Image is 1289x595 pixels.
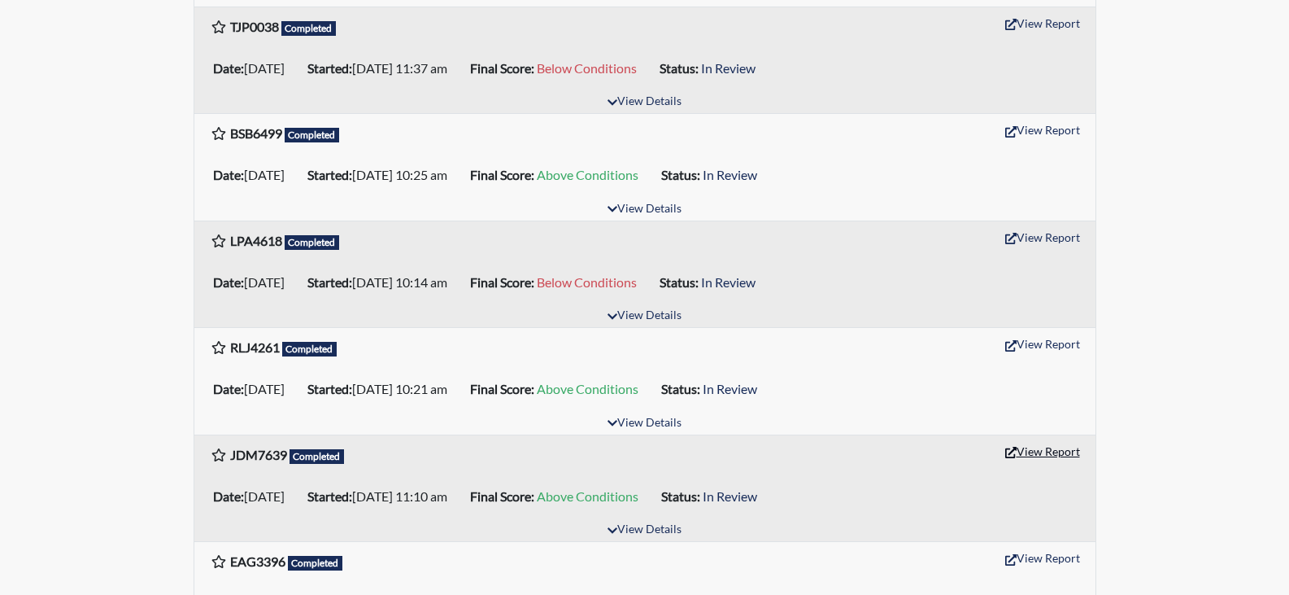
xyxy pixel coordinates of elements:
[301,269,464,295] li: [DATE] 10:14 am
[703,381,757,396] span: In Review
[301,162,464,188] li: [DATE] 10:25 am
[701,60,756,76] span: In Review
[537,381,638,396] span: Above Conditions
[661,488,700,504] b: Status:
[307,60,352,76] b: Started:
[470,60,534,76] b: Final Score:
[998,117,1087,142] button: View Report
[537,274,637,290] span: Below Conditions
[288,556,343,571] span: Completed
[230,339,280,355] b: RLJ4261
[537,488,638,504] span: Above Conditions
[207,55,301,81] li: [DATE]
[213,60,244,76] b: Date:
[703,167,757,182] span: In Review
[230,447,287,462] b: JDM7639
[661,381,700,396] b: Status:
[207,162,301,188] li: [DATE]
[207,376,301,402] li: [DATE]
[600,413,689,435] button: View Details
[301,483,464,510] li: [DATE] 11:10 am
[470,381,534,396] b: Final Score:
[207,483,301,510] li: [DATE]
[213,488,244,504] b: Date:
[307,381,352,396] b: Started:
[213,274,244,290] b: Date:
[660,60,699,76] b: Status:
[290,449,345,464] span: Completed
[281,21,337,36] span: Completed
[307,167,352,182] b: Started:
[230,125,282,141] b: BSB6499
[207,269,301,295] li: [DATE]
[537,167,638,182] span: Above Conditions
[230,19,279,34] b: TJP0038
[213,167,244,182] b: Date:
[307,488,352,504] b: Started:
[213,381,244,396] b: Date:
[230,233,282,248] b: LPA4618
[285,235,340,250] span: Completed
[470,488,534,504] b: Final Score:
[301,376,464,402] li: [DATE] 10:21 am
[703,488,757,504] span: In Review
[470,167,534,182] b: Final Score:
[285,128,340,142] span: Completed
[998,439,1087,464] button: View Report
[661,167,700,182] b: Status:
[600,305,689,327] button: View Details
[660,274,699,290] b: Status:
[537,60,637,76] span: Below Conditions
[230,553,285,569] b: EAG3396
[701,274,756,290] span: In Review
[600,91,689,113] button: View Details
[600,519,689,541] button: View Details
[307,274,352,290] b: Started:
[998,225,1087,250] button: View Report
[282,342,337,357] span: Completed
[998,545,1087,571] button: View Report
[998,11,1087,36] button: View Report
[301,55,464,81] li: [DATE] 11:37 am
[998,331,1087,357] button: View Report
[600,199,689,221] button: View Details
[470,274,534,290] b: Final Score:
